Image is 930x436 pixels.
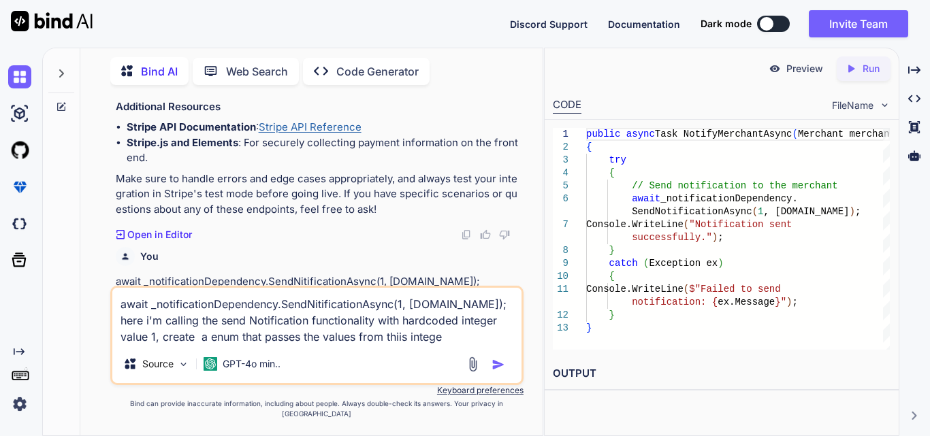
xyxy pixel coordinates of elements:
[480,229,491,240] img: like
[809,10,908,37] button: Invite Team
[510,18,588,30] span: Discord Support
[586,284,684,295] span: Console.WriteLine
[586,219,684,230] span: Console.WriteLine
[8,392,31,416] img: settings
[8,102,31,125] img: ai-studio
[8,212,31,235] img: darkCloudIdeIcon
[609,271,615,282] span: {
[763,206,849,217] span: , [DOMAIN_NAME]
[792,297,798,307] span: ;
[112,288,522,345] textarea: await _notificationDependency.SendNitificationAsync(1, [DOMAIN_NAME]); here i'm calling the send ...
[689,284,780,295] span: $"Failed to send
[609,245,615,256] span: }
[758,206,763,217] span: 1
[553,128,568,141] div: 1
[608,17,680,31] button: Documentation
[832,99,873,112] span: FileName
[586,322,592,333] span: }
[792,129,798,139] span: (
[553,322,568,335] div: 13
[608,18,680,30] span: Documentation
[586,129,620,139] span: public
[684,219,689,230] span: (
[259,120,362,133] a: Stripe API Reference
[127,120,521,135] li: :
[632,297,718,307] span: notification: {
[553,180,568,192] div: 5
[116,99,521,115] h3: Additional Resources
[140,250,159,263] h6: You
[553,270,568,283] div: 10
[712,232,718,243] span: )
[553,283,568,296] div: 11
[786,297,792,307] span: )
[492,358,505,371] img: icon
[769,63,781,75] img: preview
[655,129,792,139] span: Task NotifyMerchantAsync
[643,258,649,269] span: (
[718,258,723,269] span: )
[718,297,775,307] span: ex.Message
[609,309,615,320] span: }
[178,358,189,370] img: Pick Models
[553,218,568,231] div: 7
[786,62,823,76] p: Preview
[223,357,280,371] p: GPT-4o min..
[11,11,93,31] img: Bind AI
[142,357,174,371] p: Source
[632,193,660,204] span: await
[632,206,752,217] span: SendNotificationAsync
[553,141,568,154] div: 2
[553,244,568,257] div: 8
[701,17,752,31] span: Dark mode
[684,284,689,295] span: (
[609,258,638,269] span: catch
[609,154,626,165] span: try
[336,63,419,80] p: Code Generator
[8,65,31,88] img: chat
[127,120,256,133] strong: Stripe API Documentation
[798,129,895,139] span: Merchant merchant
[609,167,615,178] span: {
[226,63,288,80] p: Web Search
[660,193,798,204] span: _notificationDependency.
[127,228,192,241] p: Open in Editor
[116,274,521,290] p: await _notificationDependency.SendNitificationAsync(1, [DOMAIN_NAME]);
[553,167,568,180] div: 4
[850,206,855,217] span: )
[586,141,592,152] span: {
[553,192,568,205] div: 6
[465,356,481,372] img: attachment
[553,309,568,322] div: 12
[855,206,861,217] span: ;
[553,257,568,270] div: 9
[499,229,510,240] img: dislike
[510,17,588,31] button: Discord Support
[110,399,524,419] p: Bind can provide inaccurate information, including about people. Always double-check its answers....
[632,232,712,243] span: successfully."
[632,180,837,191] span: // Send notification to the merchant
[8,139,31,162] img: githubLight
[863,62,880,76] p: Run
[141,63,178,80] p: Bind AI
[204,357,217,371] img: GPT-4o mini
[626,129,655,139] span: async
[461,229,472,240] img: copy
[718,232,723,243] span: ;
[879,99,891,111] img: chevron down
[553,154,568,167] div: 3
[127,136,238,149] strong: Stripe.js and Elements
[752,206,758,217] span: (
[116,171,521,218] p: Make sure to handle errors and edge cases appropriately, and always test your integration in Stri...
[110,385,524,396] p: Keyboard preferences
[553,97,581,114] div: CODE
[127,135,521,166] li: : For securely collecting payment information on the frontend.
[649,258,718,269] span: Exception ex
[775,297,786,307] span: }"
[545,358,899,390] h2: OUTPUT
[689,219,792,230] span: "Notification sent
[8,175,31,199] img: premium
